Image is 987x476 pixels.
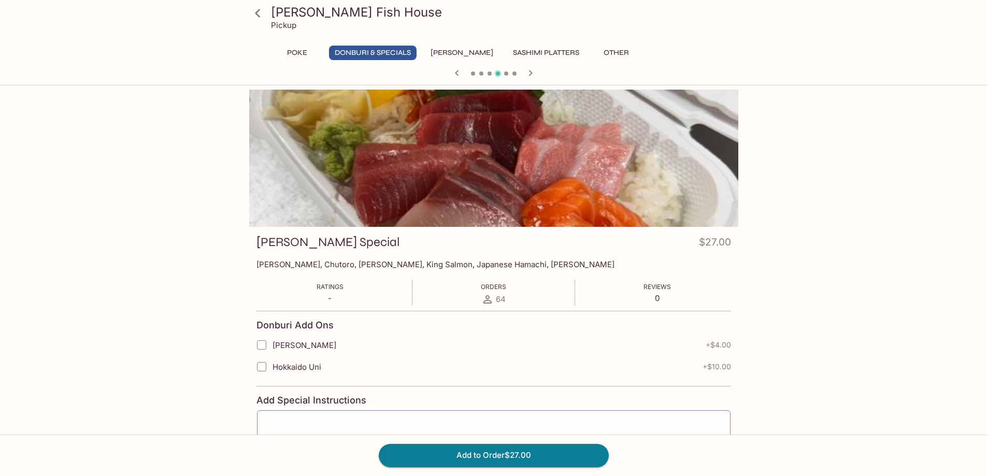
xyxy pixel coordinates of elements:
[507,46,585,60] button: Sashimi Platters
[256,234,400,250] h3: [PERSON_NAME] Special
[317,293,344,303] p: -
[593,46,640,60] button: Other
[273,340,336,350] span: [PERSON_NAME]
[706,341,731,349] span: + $4.00
[481,283,506,291] span: Orders
[249,90,738,227] div: Souza Special
[317,283,344,291] span: Ratings
[273,362,321,372] span: Hokkaido Uni
[379,444,609,467] button: Add to Order$27.00
[329,46,417,60] button: Donburi & Specials
[496,294,506,304] span: 64
[699,234,731,254] h4: $27.00
[256,259,731,269] p: [PERSON_NAME], Chutoro, [PERSON_NAME], King Salmon, Japanese Hamachi, [PERSON_NAME]
[271,4,734,20] h3: [PERSON_NAME] Fish House
[643,283,671,291] span: Reviews
[256,395,731,406] h4: Add Special Instructions
[274,46,321,60] button: Poke
[271,20,296,30] p: Pickup
[425,46,499,60] button: [PERSON_NAME]
[256,320,334,331] h4: Donburi Add Ons
[703,363,731,371] span: + $10.00
[643,293,671,303] p: 0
